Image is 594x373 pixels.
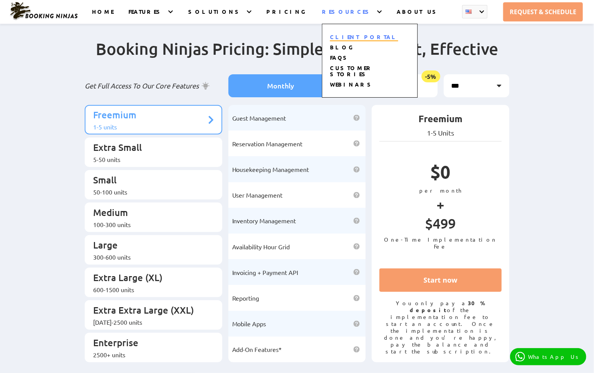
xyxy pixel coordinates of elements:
span: -5% [422,70,440,82]
p: Enterprise [93,337,206,351]
span: Housekeeping Management [232,165,309,173]
div: 1-5 units [93,123,206,131]
a: ABOUT US [397,8,440,24]
span: User Management [232,191,283,199]
strong: 30% deposit [410,299,486,313]
p: Freemium [93,109,206,123]
p: Medium [93,206,206,221]
img: help icon [353,140,360,147]
li: Annualy [333,74,438,97]
div: 5-50 units [93,155,206,163]
img: help icon [353,218,360,224]
img: help icon [353,321,360,327]
p: WhatsApp Us [528,353,581,360]
p: Extra Large (XL) [93,272,206,286]
p: Large [93,239,206,253]
p: per month [379,187,502,194]
img: help icon [353,243,360,250]
div: 50-100 units [93,188,206,196]
h2: Booking Ninjas Pricing: Simple, Transparent, Effective [85,39,509,74]
a: CUSTOMER STORIES [330,64,373,79]
a: WEBINARS [330,81,374,89]
li: Monthly [228,74,333,97]
img: help icon [353,295,360,301]
a: RESOURCES [322,8,372,24]
img: help icon [353,269,360,275]
span: Mobile Apps [232,320,266,327]
span: Availability Hour Grid [232,243,290,250]
p: Get Full Access To Our Core Features [85,81,222,90]
img: help icon [353,192,360,198]
a: Start now [379,268,502,292]
a: PRICING [266,8,307,24]
p: Extra Small [93,141,206,155]
span: Inventory Management [232,217,296,224]
p: Extra Extra Large (XXL) [93,304,206,318]
div: [DATE]-2500 units [93,318,206,326]
p: Small [93,174,206,188]
p: 1-5 Units [379,129,502,137]
span: Invoicing + Payment API [232,268,299,276]
p: Freemium [379,113,502,129]
div: 2500+ units [93,351,206,358]
a: HOME [92,8,113,24]
span: Reservation Management [232,140,303,147]
p: + [379,194,502,215]
div: 600-1500 units [93,286,206,293]
a: FAQS [330,54,350,62]
img: help icon [353,115,360,121]
p: $499 [379,215,502,236]
a: WhatsApp Us [510,348,586,365]
p: $0 [379,160,502,187]
a: SOLUTIONS [188,8,242,24]
div: 300-600 units [93,253,206,261]
a: BLOG [330,44,354,52]
div: 100-300 units [93,221,206,228]
span: Add-On Features* [232,345,282,353]
img: help icon [353,166,360,173]
p: You only pay a of the implementation fee to start an account. Once the implementation is done and... [379,299,502,355]
p: One-Time Implementation Fee [379,236,502,250]
img: help icon [353,346,360,353]
a: FEATURES [128,8,163,24]
a: CLIENT PORTAL [330,33,398,41]
span: Reporting [232,294,259,302]
span: Guest Management [232,114,286,122]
